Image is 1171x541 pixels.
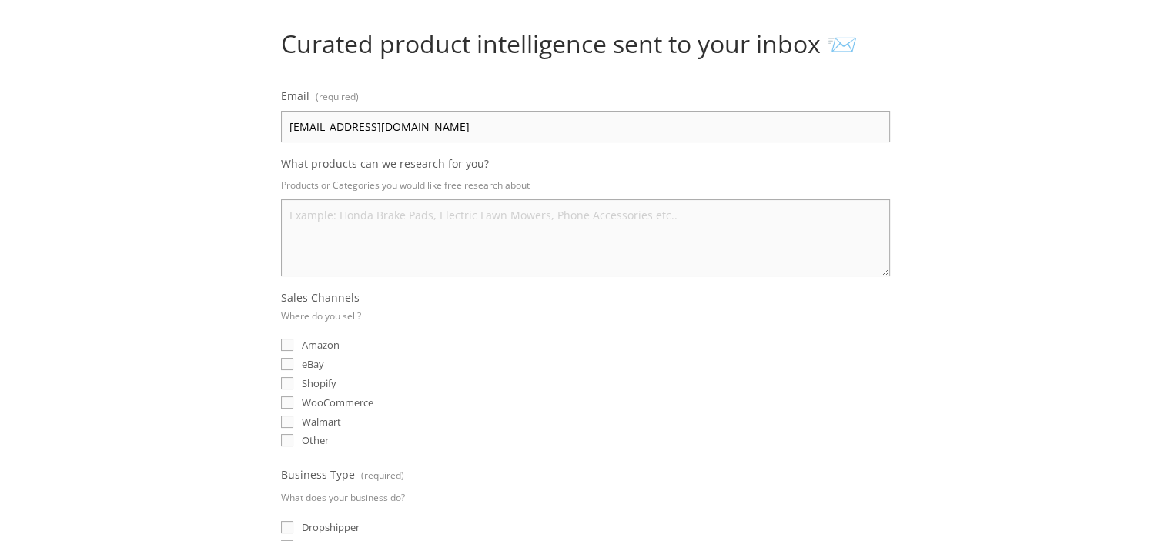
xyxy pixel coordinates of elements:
[281,486,405,509] p: What does your business do?
[281,434,293,446] input: Other
[281,358,293,370] input: eBay
[281,174,890,196] p: Products or Categories you would like free research about
[281,521,293,533] input: Dropshipper
[302,376,336,390] span: Shopify
[302,433,329,447] span: Other
[281,377,293,389] input: Shopify
[281,416,293,428] input: Walmart
[281,290,360,305] span: Sales Channels
[302,357,324,371] span: eBay
[360,464,403,486] span: (required)
[302,520,360,534] span: Dropshipper
[281,396,293,409] input: WooCommerce
[281,305,361,327] p: Where do you sell?
[315,85,358,108] span: (required)
[281,29,890,58] h1: Curated product intelligence sent to your inbox 📨
[281,88,309,103] span: Email
[281,467,355,482] span: Business Type
[302,415,341,429] span: Walmart
[302,396,373,409] span: WooCommerce
[302,338,340,352] span: Amazon
[281,339,293,351] input: Amazon
[281,156,489,171] span: What products can we research for you?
